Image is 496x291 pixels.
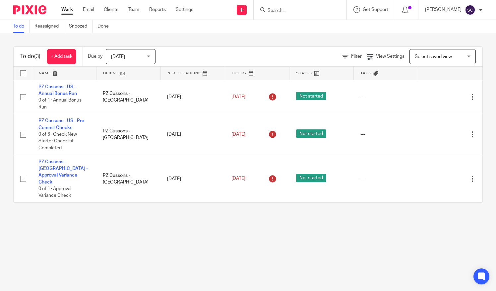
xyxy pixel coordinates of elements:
span: [DATE] [111,54,125,59]
a: PZ Cussons - [GEOGRAPHIC_DATA] - Approval Variance Check [38,160,88,184]
a: + Add task [47,49,76,64]
span: Not started [296,174,326,182]
a: Snoozed [69,20,93,33]
td: [DATE] [160,114,225,155]
td: PZ Cussons - [GEOGRAPHIC_DATA] [96,80,160,114]
span: Not started [296,92,326,100]
td: PZ Cussons - [GEOGRAPHIC_DATA] [96,155,160,202]
span: Tags [360,71,372,75]
span: 0 of 6 · Check New Starter Checklist Completed [38,132,77,150]
a: Done [97,20,114,33]
span: Filter [351,54,362,59]
td: [DATE] [160,155,225,202]
a: Reports [149,6,166,13]
a: Settings [176,6,193,13]
span: View Settings [376,54,404,59]
a: Reassigned [34,20,64,33]
div: --- [360,131,411,138]
span: [DATE] [231,132,245,137]
img: Pixie [13,5,46,14]
span: (3) [34,54,40,59]
span: [DATE] [231,177,245,181]
span: Not started [296,129,326,138]
a: Work [61,6,73,13]
span: 0 of 1 · Annual Bonus Run [38,98,82,109]
div: --- [360,176,411,182]
img: svg%3E [465,5,475,15]
span: Get Support [363,7,388,12]
td: [DATE] [160,80,225,114]
a: Clients [104,6,118,13]
a: Email [83,6,94,13]
input: Search [267,8,327,14]
a: Team [128,6,139,13]
div: --- [360,94,411,100]
h1: To do [20,53,40,60]
p: Due by [88,53,102,60]
span: [DATE] [231,95,245,99]
a: PZ Cussons - US - Annual Bonus Run [38,85,77,96]
span: 0 of 1 · Approval Variance Check [38,186,71,198]
a: To do [13,20,30,33]
span: Select saved view [415,54,452,59]
p: [PERSON_NAME] [425,6,462,13]
a: PZ Cussons - US - Pre Commit Checks [38,118,84,130]
td: PZ Cussons - [GEOGRAPHIC_DATA] [96,114,160,155]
